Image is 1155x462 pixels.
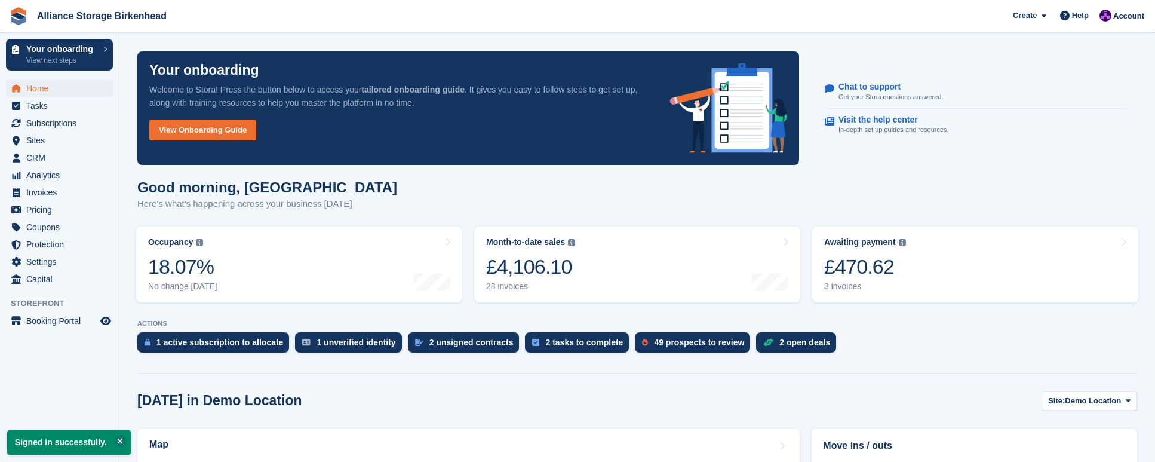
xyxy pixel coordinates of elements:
img: prospect-51fa495bee0391a8d652442698ab0144808aea92771e9ea1ae160a38d050c398.svg [642,339,648,346]
span: Protection [26,236,98,253]
a: 2 tasks to complete [525,332,635,359]
a: Alliance Storage Birkenhead [32,6,171,26]
div: Occupancy [148,237,193,247]
span: Account [1113,10,1144,22]
a: menu [6,313,113,329]
div: £470.62 [824,255,906,279]
a: menu [6,253,113,270]
span: Analytics [26,167,98,183]
span: Home [26,80,98,97]
a: Chat to support Get your Stora questions answered. [825,76,1126,109]
span: Demo Location [1065,395,1121,407]
div: Awaiting payment [824,237,896,247]
a: 2 unsigned contracts [408,332,526,359]
button: Site: Demo Location [1042,391,1137,411]
div: 28 invoices [486,282,575,292]
p: Chat to support [838,82,933,92]
div: 1 unverified identity [317,338,395,347]
span: Capital [26,271,98,287]
a: menu [6,201,113,218]
div: 1 active subscription to allocate [156,338,283,347]
div: 49 prospects to review [654,338,744,347]
h2: Map [149,439,168,450]
img: stora-icon-8386f47178a22dfd0bd8f6a31ec36ba5ce8667c1dd55bd0f319d3a0aa187defe.svg [10,7,27,25]
img: deal-1b604bf984904fb50ccaf53a9ad4b4a5d6e5aea283cecdc64d6e3604feb123c2.svg [763,338,773,347]
a: menu [6,132,113,149]
span: Pricing [26,201,98,218]
div: 2 tasks to complete [545,338,623,347]
a: menu [6,149,113,166]
a: Your onboarding View next steps [6,39,113,71]
strong: tailored onboarding guide [361,85,465,94]
a: menu [6,115,113,131]
a: menu [6,271,113,287]
div: 2 unsigned contracts [429,338,514,347]
h1: Good morning, [GEOGRAPHIC_DATA] [137,179,397,195]
span: Site: [1048,395,1065,407]
img: verify_identity-adf6edd0f0f0b5bbfe63781bf79b02c33cf7c696d77639b501bdc392416b5a36.svg [302,339,311,346]
a: menu [6,167,113,183]
p: Get your Stora questions answered. [838,92,943,102]
div: No change [DATE] [148,282,217,292]
a: menu [6,236,113,253]
a: View Onboarding Guide [149,120,256,140]
img: onboarding-info-6c161a55d2c0e0a8cae90662b2fe09162a5109e8cc188191df67fb4f79e88e88.svg [670,63,787,153]
p: Signed in successfully. [7,430,131,455]
h2: [DATE] in Demo Location [137,393,302,409]
p: In-depth set up guides and resources. [838,125,949,135]
a: Occupancy 18.07% No change [DATE] [136,227,462,302]
h2: Move ins / outs [823,439,1126,453]
p: Welcome to Stora! Press the button below to access your . It gives you easy to follow steps to ge... [149,83,651,109]
span: Create [1013,10,1037,22]
a: 49 prospects to review [635,332,756,359]
div: 2 open deals [779,338,830,347]
p: ACTIONS [137,320,1137,328]
img: icon-info-grey-7440780725fd019a000dd9b08b2336e03edf1995a4989e88bcd33f0948082b44.svg [196,239,203,246]
span: Subscriptions [26,115,98,131]
span: Storefront [11,298,119,310]
div: 18.07% [148,255,217,279]
a: Preview store [99,314,113,328]
img: icon-info-grey-7440780725fd019a000dd9b08b2336e03edf1995a4989e88bcd33f0948082b44.svg [899,239,906,246]
span: Coupons [26,219,98,235]
img: icon-info-grey-7440780725fd019a000dd9b08b2336e03edf1995a4989e88bcd33f0948082b44.svg [568,239,575,246]
p: Your onboarding [26,45,97,53]
p: Here's what's happening across your business [DATE] [137,197,397,211]
span: Booking Portal [26,313,98,329]
a: menu [6,184,113,201]
a: 2 open deals [756,332,842,359]
div: Month-to-date sales [486,237,565,247]
img: Romilly Norton [1099,10,1111,22]
p: Visit the help center [838,115,939,125]
a: menu [6,219,113,235]
div: 3 invoices [824,282,906,292]
a: menu [6,97,113,114]
a: 1 active subscription to allocate [137,332,295,359]
img: task-75834270c22a3079a89374b754ae025e5fb1db73e45f91037f5363f120a921f8.svg [532,339,539,346]
a: Month-to-date sales £4,106.10 28 invoices [474,227,800,302]
div: £4,106.10 [486,255,575,279]
img: contract_signature_icon-13c848040528278c33f63329250d36e43548de30e8caae1d1a13099fd9432cc5.svg [415,339,423,346]
p: View next steps [26,55,97,66]
span: Settings [26,253,98,270]
p: Your onboarding [149,63,259,77]
span: CRM [26,149,98,166]
span: Help [1072,10,1089,22]
a: menu [6,80,113,97]
span: Sites [26,132,98,149]
a: 1 unverified identity [295,332,407,359]
span: Invoices [26,184,98,201]
span: Tasks [26,97,98,114]
a: Awaiting payment £470.62 3 invoices [812,227,1138,302]
a: Visit the help center In-depth set up guides and resources. [825,109,1126,141]
img: active_subscription_to_allocate_icon-d502201f5373d7db506a760aba3b589e785aa758c864c3986d89f69b8ff3... [145,338,150,346]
